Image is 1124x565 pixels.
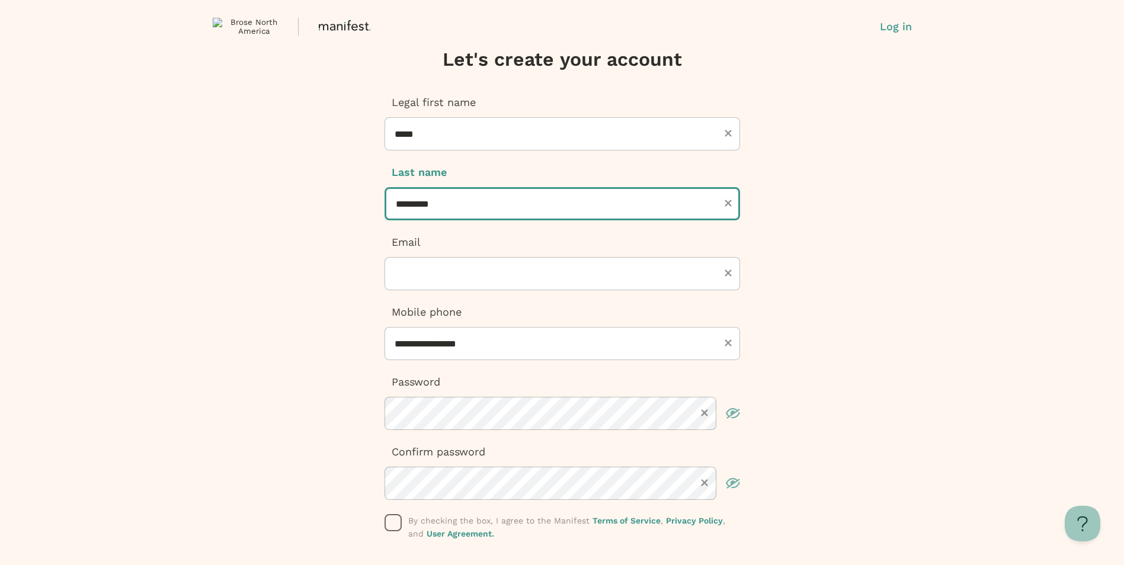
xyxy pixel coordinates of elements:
iframe: Toggle Customer Support [1065,506,1100,541]
p: Legal first name [385,95,740,110]
a: Terms of Service [593,516,661,525]
a: User Agreement. [427,529,494,538]
p: Confirm password [385,444,740,460]
p: Email [385,235,740,250]
img: Brose North America [213,18,286,36]
p: Mobile phone [385,304,740,320]
p: Last name [385,165,740,180]
h3: Let's create your account [385,47,740,71]
span: By checking the box, I agree to the Manifest , , and [408,516,725,538]
button: Log in [880,19,912,34]
a: Privacy Policy [666,516,723,525]
p: Password [385,374,740,390]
